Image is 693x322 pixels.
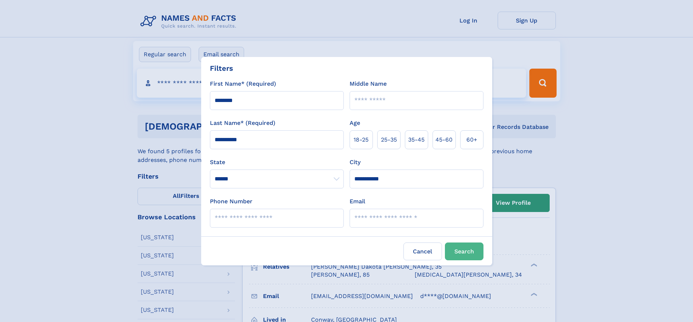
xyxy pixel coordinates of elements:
[408,135,425,144] span: 35‑45
[210,197,252,206] label: Phone Number
[403,242,442,260] label: Cancel
[435,135,453,144] span: 45‑60
[350,197,365,206] label: Email
[210,158,344,167] label: State
[210,119,275,127] label: Last Name* (Required)
[350,80,387,88] label: Middle Name
[445,242,483,260] button: Search
[466,135,477,144] span: 60+
[350,158,361,167] label: City
[210,80,276,88] label: First Name* (Required)
[381,135,397,144] span: 25‑35
[354,135,369,144] span: 18‑25
[350,119,360,127] label: Age
[210,63,233,74] div: Filters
